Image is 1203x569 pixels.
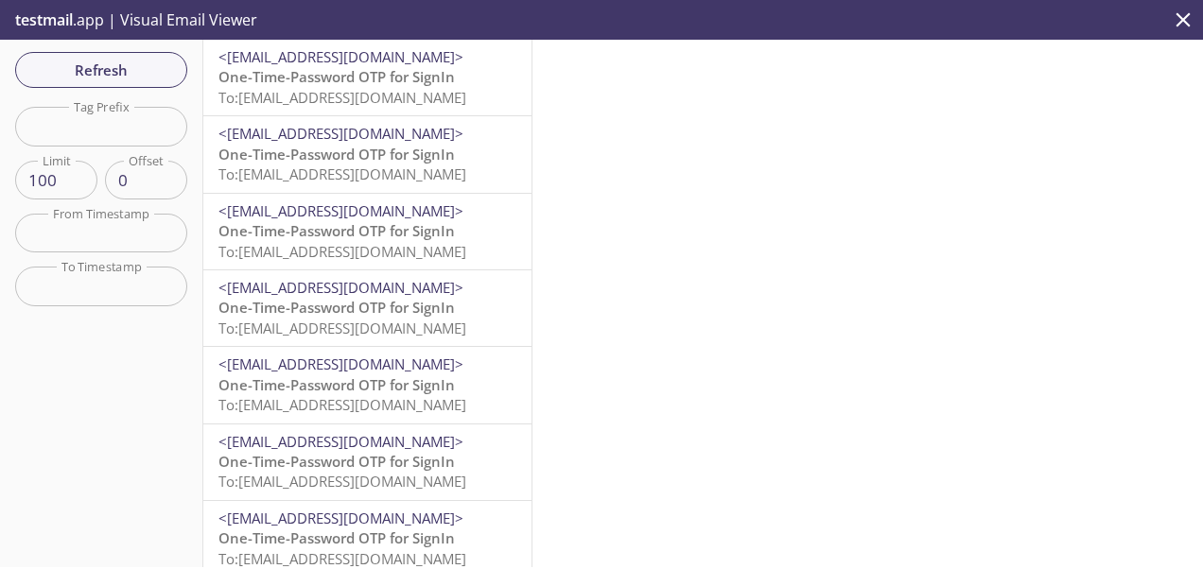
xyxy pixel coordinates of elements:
div: <[EMAIL_ADDRESS][DOMAIN_NAME]>One-Time-Password OTP for SignInTo:[EMAIL_ADDRESS][DOMAIN_NAME] [203,347,532,422]
span: To: [EMAIL_ADDRESS][DOMAIN_NAME] [218,472,466,491]
button: Refresh [15,52,187,88]
span: To: [EMAIL_ADDRESS][DOMAIN_NAME] [218,88,466,107]
span: testmail [15,9,73,30]
span: <[EMAIL_ADDRESS][DOMAIN_NAME]> [218,432,463,451]
span: One-Time-Password OTP for SignIn [218,452,455,471]
div: <[EMAIL_ADDRESS][DOMAIN_NAME]>One-Time-Password OTP for SignInTo:[EMAIL_ADDRESS][DOMAIN_NAME] [203,270,532,346]
span: One-Time-Password OTP for SignIn [218,221,455,240]
span: To: [EMAIL_ADDRESS][DOMAIN_NAME] [218,395,466,414]
div: <[EMAIL_ADDRESS][DOMAIN_NAME]>One-Time-Password OTP for SignInTo:[EMAIL_ADDRESS][DOMAIN_NAME] [203,116,532,192]
div: <[EMAIL_ADDRESS][DOMAIN_NAME]>One-Time-Password OTP for SignInTo:[EMAIL_ADDRESS][DOMAIN_NAME] [203,40,532,115]
div: <[EMAIL_ADDRESS][DOMAIN_NAME]>One-Time-Password OTP for SignInTo:[EMAIL_ADDRESS][DOMAIN_NAME] [203,194,532,269]
span: <[EMAIL_ADDRESS][DOMAIN_NAME]> [218,201,463,220]
span: To: [EMAIL_ADDRESS][DOMAIN_NAME] [218,242,466,261]
span: One-Time-Password OTP for SignIn [218,528,455,547]
span: <[EMAIL_ADDRESS][DOMAIN_NAME]> [218,278,463,297]
span: <[EMAIL_ADDRESS][DOMAIN_NAME]> [218,47,463,66]
span: <[EMAIL_ADDRESS][DOMAIN_NAME]> [218,354,463,373]
span: To: [EMAIL_ADDRESS][DOMAIN_NAME] [218,164,466,183]
span: <[EMAIL_ADDRESS][DOMAIN_NAME]> [218,124,463,143]
span: One-Time-Password OTP for SignIn [218,298,455,317]
span: One-Time-Password OTP for SignIn [218,375,455,394]
span: <[EMAIL_ADDRESS][DOMAIN_NAME]> [218,509,463,527]
div: <[EMAIL_ADDRESS][DOMAIN_NAME]>One-Time-Password OTP for SignInTo:[EMAIL_ADDRESS][DOMAIN_NAME] [203,424,532,500]
span: To: [EMAIL_ADDRESS][DOMAIN_NAME] [218,549,466,568]
span: Refresh [30,58,172,82]
span: One-Time-Password OTP for SignIn [218,67,455,86]
span: One-Time-Password OTP for SignIn [218,145,455,164]
span: To: [EMAIL_ADDRESS][DOMAIN_NAME] [218,319,466,337]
